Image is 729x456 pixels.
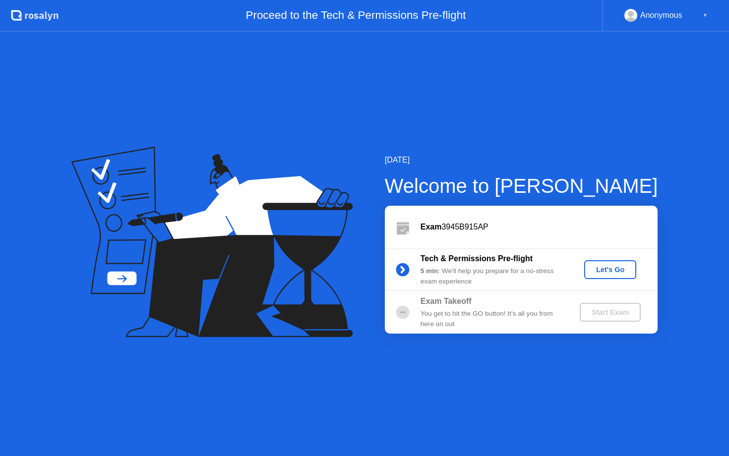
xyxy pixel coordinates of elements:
[421,223,442,231] b: Exam
[421,309,563,329] div: You get to hit the GO button! It’s all you from here on out
[385,171,658,201] div: Welcome to [PERSON_NAME]
[421,267,438,275] b: 5 min
[421,266,563,286] div: : We’ll help you prepare for a no-stress exam experience
[421,221,658,233] div: 3945B915AP
[640,9,682,22] div: Anonymous
[584,308,637,316] div: Start Exam
[421,297,472,305] b: Exam Takeoff
[580,303,641,322] button: Start Exam
[584,260,636,279] button: Let's Go
[703,9,708,22] div: ▼
[588,266,632,274] div: Let's Go
[385,154,658,166] div: [DATE]
[421,254,533,263] b: Tech & Permissions Pre-flight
